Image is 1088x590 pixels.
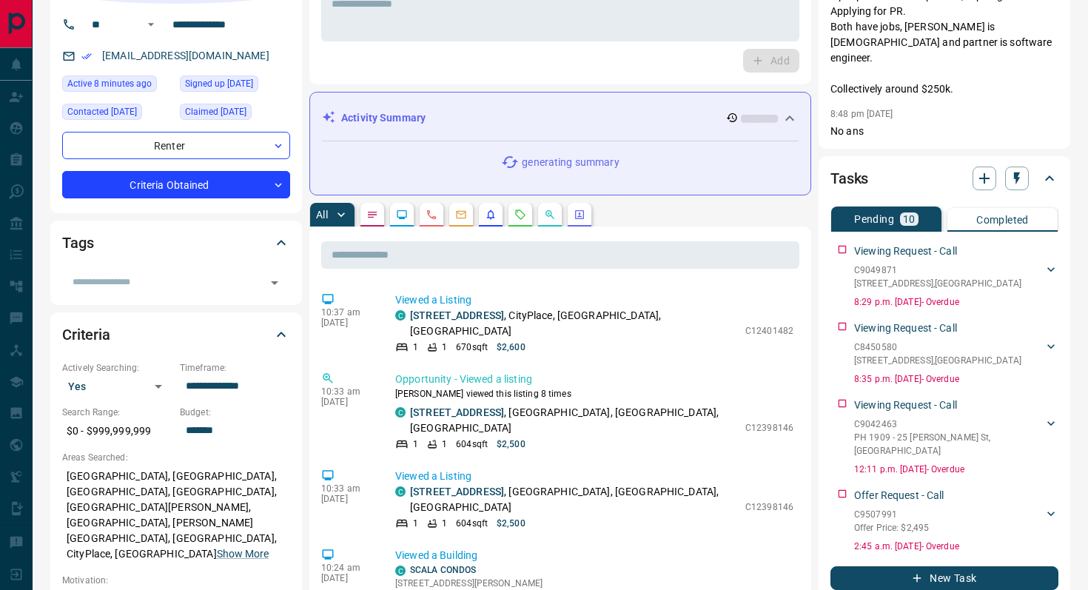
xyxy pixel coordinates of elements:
[574,209,585,221] svg: Agent Actions
[456,438,488,451] p: 604 sqft
[62,574,290,587] p: Motivation:
[395,310,406,321] div: condos.ca
[395,548,793,563] p: Viewed a Building
[456,517,488,530] p: 604 sqft
[395,407,406,418] div: condos.ca
[395,566,406,576] div: condos.ca
[497,341,525,354] p: $2,600
[854,488,944,503] p: Offer Request - Call
[854,321,957,336] p: Viewing Request - Call
[854,431,1044,457] p: PH 1909 - 25 [PERSON_NAME] St , [GEOGRAPHIC_DATA]
[854,214,894,224] p: Pending
[264,272,285,293] button: Open
[395,577,551,590] p: [STREET_ADDRESS][PERSON_NAME]
[830,161,1058,196] div: Tasks
[854,277,1021,290] p: [STREET_ADDRESS] , [GEOGRAPHIC_DATA]
[180,361,290,375] p: Timeframe:
[497,438,525,451] p: $2,500
[854,540,1058,553] p: 2:45 a.m. [DATE] - Overdue
[395,387,793,400] p: [PERSON_NAME] viewed this listing 8 times
[854,338,1058,370] div: C8450580[STREET_ADDRESS],[GEOGRAPHIC_DATA]
[395,292,793,308] p: Viewed a Listing
[396,209,408,221] svg: Lead Browsing Activity
[62,406,172,419] p: Search Range:
[442,438,447,451] p: 1
[395,372,793,387] p: Opportunity - Viewed a listing
[185,76,253,91] span: Signed up [DATE]
[366,209,378,221] svg: Notes
[410,486,504,497] a: [STREET_ADDRESS]
[544,209,556,221] svg: Opportunities
[745,421,793,435] p: C12398146
[395,486,406,497] div: condos.ca
[854,244,957,259] p: Viewing Request - Call
[62,464,290,566] p: [GEOGRAPHIC_DATA], [GEOGRAPHIC_DATA], [GEOGRAPHIC_DATA], [GEOGRAPHIC_DATA], [GEOGRAPHIC_DATA][PER...
[321,307,373,318] p: 10:37 am
[62,104,172,124] div: Wed Jul 24 2024
[497,517,525,530] p: $2,500
[62,132,290,159] div: Renter
[745,500,793,514] p: C12398146
[442,341,447,354] p: 1
[410,309,504,321] a: [STREET_ADDRESS]
[81,51,92,61] svg: Email Verified
[522,155,619,170] p: generating summary
[830,566,1058,590] button: New Task
[142,16,160,33] button: Open
[854,463,1058,476] p: 12:11 p.m. [DATE] - Overdue
[62,317,290,352] div: Criteria
[180,406,290,419] p: Budget:
[321,386,373,397] p: 10:33 am
[62,225,290,261] div: Tags
[62,361,172,375] p: Actively Searching:
[316,209,328,220] p: All
[180,104,290,124] div: Tue Mar 26 2024
[62,171,290,198] div: Criteria Obtained
[395,469,793,484] p: Viewed a Listing
[854,505,1058,537] div: C9507991Offer Price: $2,495
[322,104,799,132] div: Activity Summary
[413,517,418,530] p: 1
[410,484,738,515] p: , [GEOGRAPHIC_DATA], [GEOGRAPHIC_DATA], [GEOGRAPHIC_DATA]
[854,372,1058,386] p: 8:35 p.m. [DATE] - Overdue
[903,214,916,224] p: 10
[341,110,426,126] p: Activity Summary
[426,209,437,221] svg: Calls
[321,483,373,494] p: 10:33 am
[410,406,504,418] a: [STREET_ADDRESS]
[62,451,290,464] p: Areas Searched:
[830,167,868,190] h2: Tasks
[321,318,373,328] p: [DATE]
[854,354,1021,367] p: [STREET_ADDRESS] , [GEOGRAPHIC_DATA]
[67,104,137,119] span: Contacted [DATE]
[854,341,1021,354] p: C8450580
[854,261,1058,293] div: C9049871[STREET_ADDRESS],[GEOGRAPHIC_DATA]
[514,209,526,221] svg: Requests
[830,124,1058,139] p: No ans
[830,109,893,119] p: 8:48 pm [DATE]
[62,323,110,346] h2: Criteria
[455,209,467,221] svg: Emails
[62,76,172,96] div: Sat Sep 13 2025
[410,308,738,339] p: , CityPlace, [GEOGRAPHIC_DATA], [GEOGRAPHIC_DATA]
[67,76,152,91] span: Active 8 minutes ago
[321,397,373,407] p: [DATE]
[185,104,246,119] span: Claimed [DATE]
[854,295,1058,309] p: 8:29 p.m. [DATE] - Overdue
[413,341,418,354] p: 1
[854,264,1021,277] p: C9049871
[854,521,929,534] p: Offer Price: $2,495
[745,324,793,338] p: C12401482
[321,573,373,583] p: [DATE]
[854,398,957,413] p: Viewing Request - Call
[976,215,1029,225] p: Completed
[854,418,1044,431] p: C9042463
[442,517,447,530] p: 1
[854,508,929,521] p: C9507991
[410,565,476,575] a: SCALA CONDOS
[102,50,269,61] a: [EMAIL_ADDRESS][DOMAIN_NAME]
[62,231,93,255] h2: Tags
[413,438,418,451] p: 1
[485,209,497,221] svg: Listing Alerts
[62,375,172,398] div: Yes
